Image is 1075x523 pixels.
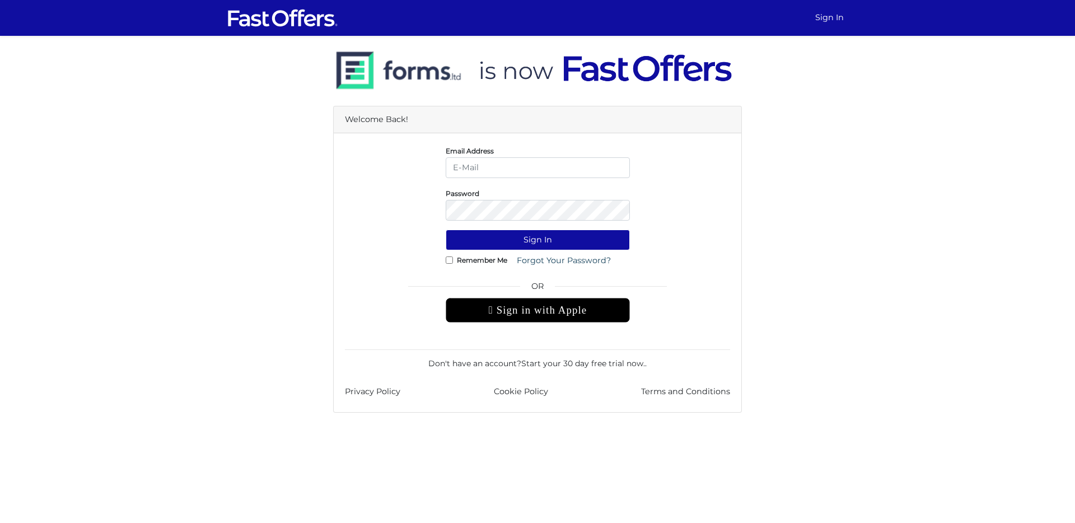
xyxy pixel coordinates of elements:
input: E-Mail [446,157,630,178]
a: Sign In [811,7,848,29]
label: Password [446,192,479,195]
div: Don't have an account? . [345,349,730,370]
label: Email Address [446,150,494,152]
div: Welcome Back! [334,106,741,133]
a: Forgot Your Password? [510,250,618,271]
span: OR [446,280,630,298]
a: Start your 30 day free trial now. [521,358,645,368]
div: Sign in with Apple [446,298,630,323]
a: Terms and Conditions [641,385,730,398]
button: Sign In [446,230,630,250]
a: Cookie Policy [494,385,548,398]
label: Remember Me [457,259,507,261]
a: Privacy Policy [345,385,400,398]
